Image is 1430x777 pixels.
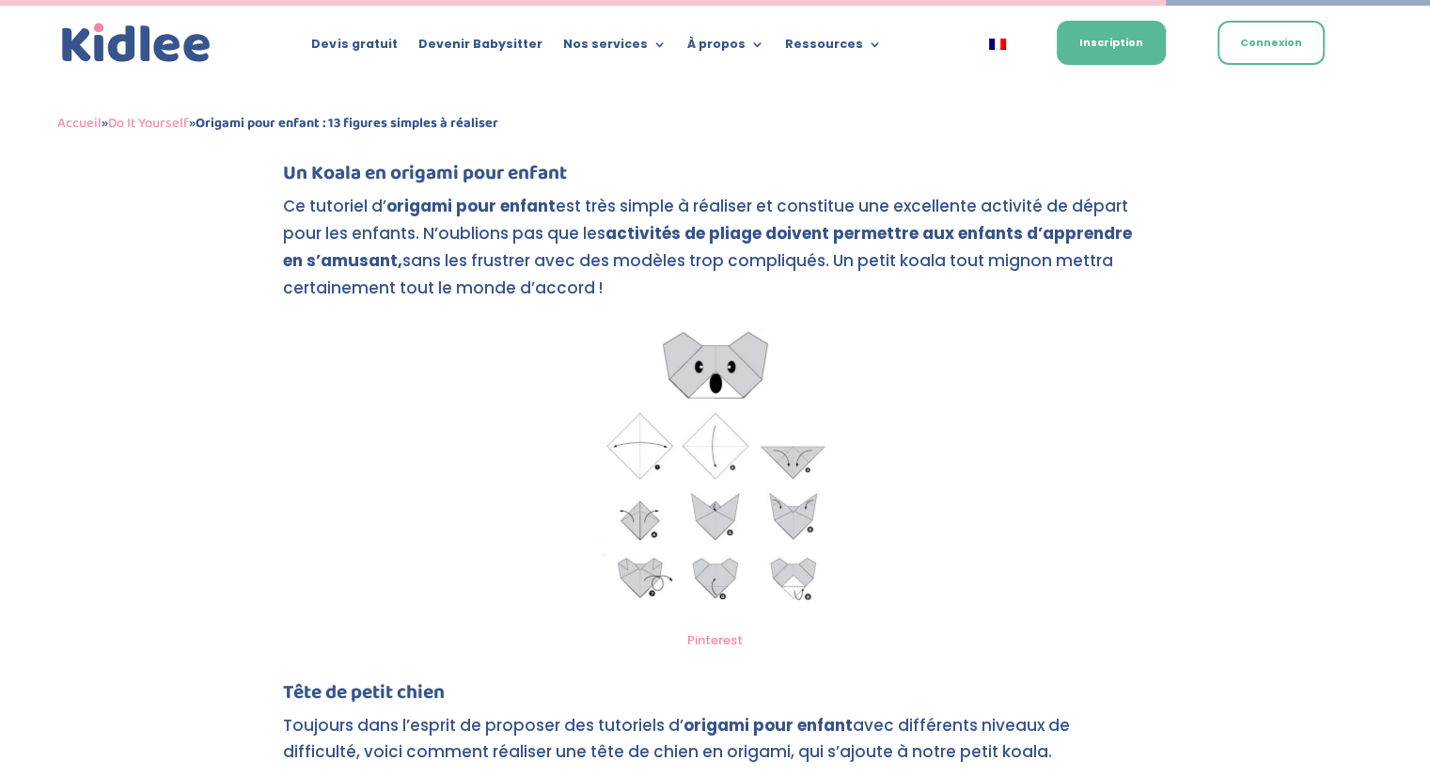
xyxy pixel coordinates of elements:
a: À propos [686,38,763,58]
a: Do It Yourself [108,112,189,135]
a: Accueil [57,112,102,135]
img: logo_kidlee_bleu [57,19,215,68]
strong: Origami pour enfant : 13 figures simples à réaliser [196,112,498,135]
h4: Tête de petit chien [283,683,1148,712]
a: Connexion [1218,21,1325,65]
strong: origami pour enfant [684,714,853,737]
h4: Un Koala en origami pour enfant [283,164,1148,193]
a: Nos services [562,38,666,58]
img: Origami pour enfant : un Koala [583,318,848,621]
p: Ce tutoriel d’ est très simple à réaliser et constitue une excellente activité de départ pour les... [283,193,1148,318]
a: Inscription [1057,21,1166,65]
a: Devenir Babysitter [417,38,542,58]
a: Devis gratuit [311,38,397,58]
a: Pinterest [687,631,743,649]
strong: origami pour enfant [386,195,556,217]
strong: activités de pliage doivent permettre aux enfants d’apprendre en s’amusant, [283,222,1132,272]
a: Ressources [784,38,881,58]
a: Kidlee Logo [57,19,215,68]
span: » » [57,112,498,135]
img: Français [989,39,1006,50]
